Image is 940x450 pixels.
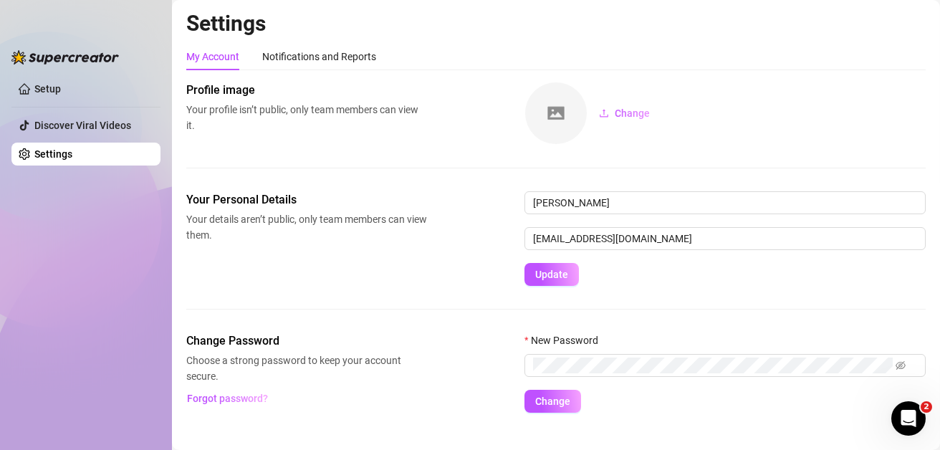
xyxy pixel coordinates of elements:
[186,191,427,209] span: Your Personal Details
[186,10,926,37] h2: Settings
[587,102,661,125] button: Change
[524,332,608,348] label: New Password
[34,83,61,95] a: Setup
[187,393,268,404] span: Forgot password?
[524,263,579,286] button: Update
[11,50,119,64] img: logo-BBDzfeDw.svg
[599,108,609,118] span: upload
[524,227,926,250] input: Enter new email
[34,120,131,131] a: Discover Viral Videos
[615,107,650,119] span: Change
[524,390,581,413] button: Change
[921,401,932,413] span: 2
[186,353,427,384] span: Choose a strong password to keep your account secure.
[525,82,587,144] img: square-placeholder.png
[535,396,570,407] span: Change
[186,211,427,243] span: Your details aren’t public, only team members can view them.
[186,387,268,410] button: Forgot password?
[186,102,427,133] span: Your profile isn’t public, only team members can view it.
[186,332,427,350] span: Change Password
[34,148,72,160] a: Settings
[186,49,239,64] div: My Account
[262,49,376,64] div: Notifications and Reports
[891,401,926,436] iframe: Intercom live chat
[533,358,893,373] input: New Password
[186,82,427,99] span: Profile image
[896,360,906,370] span: eye-invisible
[535,269,568,280] span: Update
[524,191,926,214] input: Enter name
